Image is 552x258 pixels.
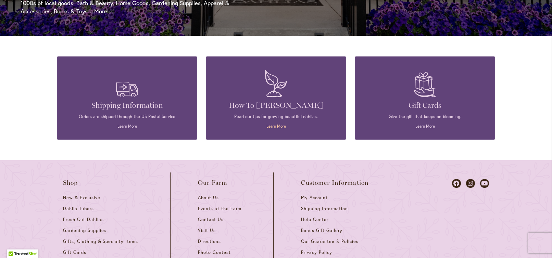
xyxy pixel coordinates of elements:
[266,124,286,129] a: Learn More
[198,206,241,211] span: Events at the Farm
[216,101,336,110] h4: How To [PERSON_NAME]
[63,206,94,211] span: Dahlia Tubers
[67,114,187,120] p: Orders are shipped through the US Postal Service
[301,228,342,233] span: Bonus Gift Gallery
[301,206,348,211] span: Shipping Information
[63,217,104,222] span: Fresh Cut Dahlias
[67,101,187,110] h4: Shipping Information
[480,179,489,188] a: Dahlias on Youtube
[365,101,485,110] h4: Gift Cards
[198,179,227,186] span: Our Farm
[198,195,219,201] span: About Us
[301,217,328,222] span: Help Center
[117,124,137,129] a: Learn More
[301,195,328,201] span: My Account
[63,179,78,186] span: Shop
[415,124,435,129] a: Learn More
[301,179,369,186] span: Customer Information
[63,195,100,201] span: New & Exclusive
[198,217,224,222] span: Contact Us
[466,179,475,188] a: Dahlias on Instagram
[216,114,336,120] p: Read our tips for growing beautiful dahlias.
[365,114,485,120] p: Give the gift that keeps on blooming.
[452,179,461,188] a: Dahlias on Facebook
[198,228,216,233] span: Visit Us
[63,228,106,233] span: Gardening Supplies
